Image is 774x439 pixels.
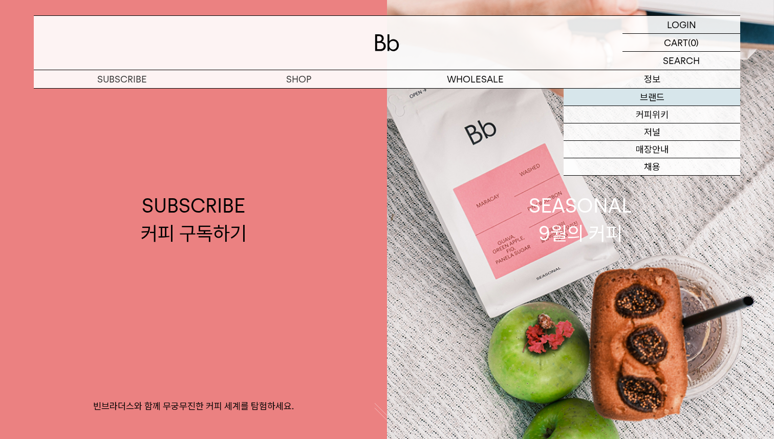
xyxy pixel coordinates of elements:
[564,123,740,141] a: 저널
[564,70,740,88] p: 정보
[663,52,700,70] p: SEARCH
[564,158,740,176] a: 채용
[622,34,740,52] a: CART (0)
[564,141,740,158] a: 매장안내
[667,16,696,33] p: LOGIN
[210,70,387,88] a: SHOP
[529,192,632,246] div: SEASONAL 9월의 커피
[688,34,699,51] p: (0)
[622,16,740,34] a: LOGIN
[564,106,740,123] a: 커피위키
[375,34,399,51] img: 로고
[564,89,740,106] a: 브랜드
[34,70,210,88] a: SUBSCRIBE
[387,70,564,88] p: WHOLESALE
[664,34,688,51] p: CART
[141,192,247,246] div: SUBSCRIBE 커피 구독하기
